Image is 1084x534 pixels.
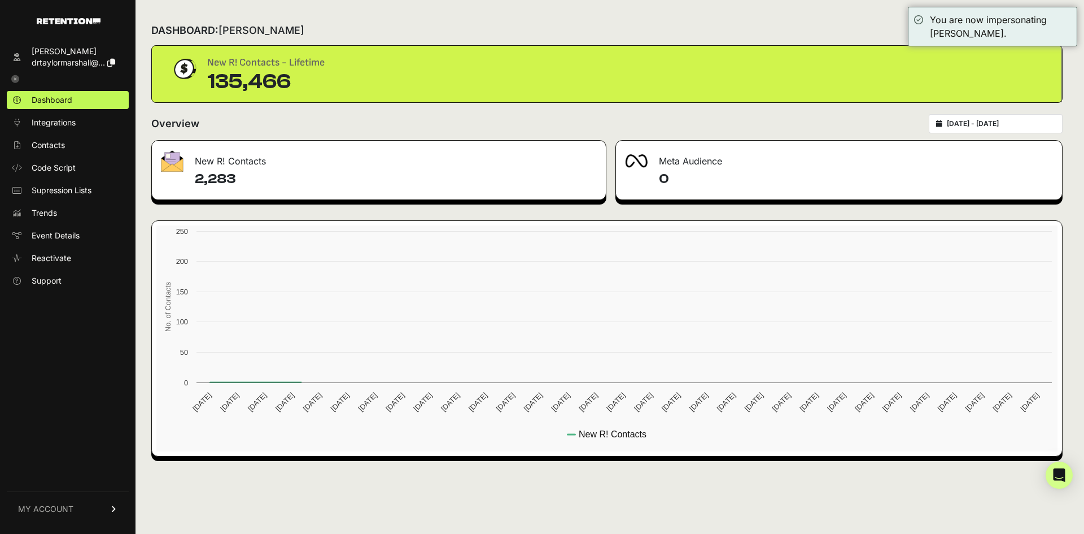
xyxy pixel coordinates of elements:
[207,55,325,71] div: New R! Contacts - Lifetime
[32,253,71,264] span: Reactivate
[218,391,241,413] text: [DATE]
[32,207,57,219] span: Trends
[274,391,296,413] text: [DATE]
[964,391,986,413] text: [DATE]
[152,141,606,175] div: New R! Contacts
[151,116,199,132] h2: Overview
[7,159,129,177] a: Code Script
[301,391,324,413] text: [DATE]
[207,71,325,93] div: 135,466
[32,275,62,286] span: Support
[151,23,304,38] h2: DASHBOARD:
[439,391,461,413] text: [DATE]
[32,117,76,128] span: Integrations
[1046,462,1073,489] div: Open Intercom Messenger
[1019,391,1041,413] text: [DATE]
[384,391,406,413] text: [DATE]
[467,391,489,413] text: [DATE]
[715,391,737,413] text: [DATE]
[412,391,434,413] text: [DATE]
[176,288,188,296] text: 150
[357,391,379,413] text: [DATE]
[32,46,115,57] div: [PERSON_NAME]
[798,391,820,413] text: [DATE]
[771,391,793,413] text: [DATE]
[625,154,648,168] img: fa-meta-2f981b61bb99beabf952f7030308934f19ce035c18b003e963880cc3fabeebb7.png
[176,257,188,266] text: 200
[660,391,682,413] text: [DATE]
[18,503,73,515] span: MY ACCOUNT
[7,181,129,199] a: Supression Lists
[853,391,875,413] text: [DATE]
[7,272,129,290] a: Support
[37,18,100,24] img: Retention.com
[7,227,129,245] a: Event Details
[936,391,958,413] text: [DATE]
[577,391,599,413] text: [DATE]
[32,230,80,241] span: Event Details
[170,55,198,83] img: dollar-coin-05c43ed7efb7bc0c12610022525b4bbbb207c7efeef5aecc26f025e68dcafac9.png
[161,150,183,172] img: fa-envelope-19ae18322b30453b285274b1b8af3d052b27d846a4fbe8435d1a52b978f639a2.png
[32,94,72,106] span: Dashboard
[579,429,646,439] text: New R! Contacts
[550,391,572,413] text: [DATE]
[7,492,129,526] a: MY ACCOUNT
[32,58,105,67] span: drtaylormarshall@...
[32,140,65,151] span: Contacts
[7,249,129,267] a: Reactivate
[659,170,1053,188] h4: 0
[32,162,76,173] span: Code Script
[7,91,129,109] a: Dashboard
[930,13,1071,40] div: You are now impersonating [PERSON_NAME].
[632,391,654,413] text: [DATE]
[7,114,129,132] a: Integrations
[743,391,765,413] text: [DATE]
[184,379,188,387] text: 0
[195,170,597,188] h4: 2,283
[688,391,710,413] text: [DATE]
[176,227,188,236] text: 250
[881,391,903,413] text: [DATE]
[164,282,172,332] text: No. of Contacts
[176,318,188,326] text: 100
[246,391,268,413] text: [DATE]
[522,391,544,413] text: [DATE]
[825,391,847,413] text: [DATE]
[991,391,1013,413] text: [DATE]
[7,42,129,72] a: [PERSON_NAME] drtaylormarshall@...
[32,185,91,196] span: Supression Lists
[616,141,1062,175] div: Meta Audience
[605,391,627,413] text: [DATE]
[7,136,129,154] a: Contacts
[180,348,188,357] text: 50
[908,391,930,413] text: [DATE]
[495,391,517,413] text: [DATE]
[191,391,213,413] text: [DATE]
[7,204,129,222] a: Trends
[218,24,304,36] span: [PERSON_NAME]
[329,391,351,413] text: [DATE]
